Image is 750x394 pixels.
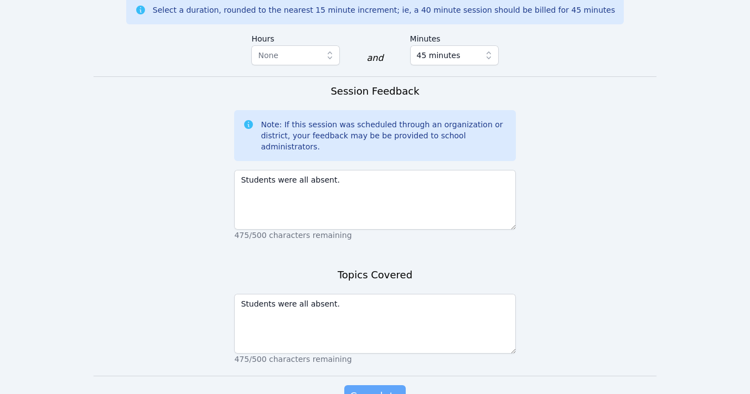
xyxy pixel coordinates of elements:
[261,119,506,152] div: Note: If this session was scheduled through an organization or district, your feedback may be be ...
[234,230,515,241] p: 475/500 characters remaining
[410,29,499,45] label: Minutes
[234,294,515,354] textarea: Students were all absent.
[410,45,499,65] button: 45 minutes
[330,84,419,99] h3: Session Feedback
[234,354,515,365] p: 475/500 characters remaining
[338,267,412,283] h3: Topics Covered
[234,170,515,230] textarea: Students were all absent.
[153,4,615,15] div: Select a duration, rounded to the nearest 15 minute increment; ie, a 40 minute session should be ...
[258,51,278,60] span: None
[251,29,340,45] label: Hours
[366,51,383,65] div: and
[417,49,461,62] span: 45 minutes
[251,45,340,65] button: None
